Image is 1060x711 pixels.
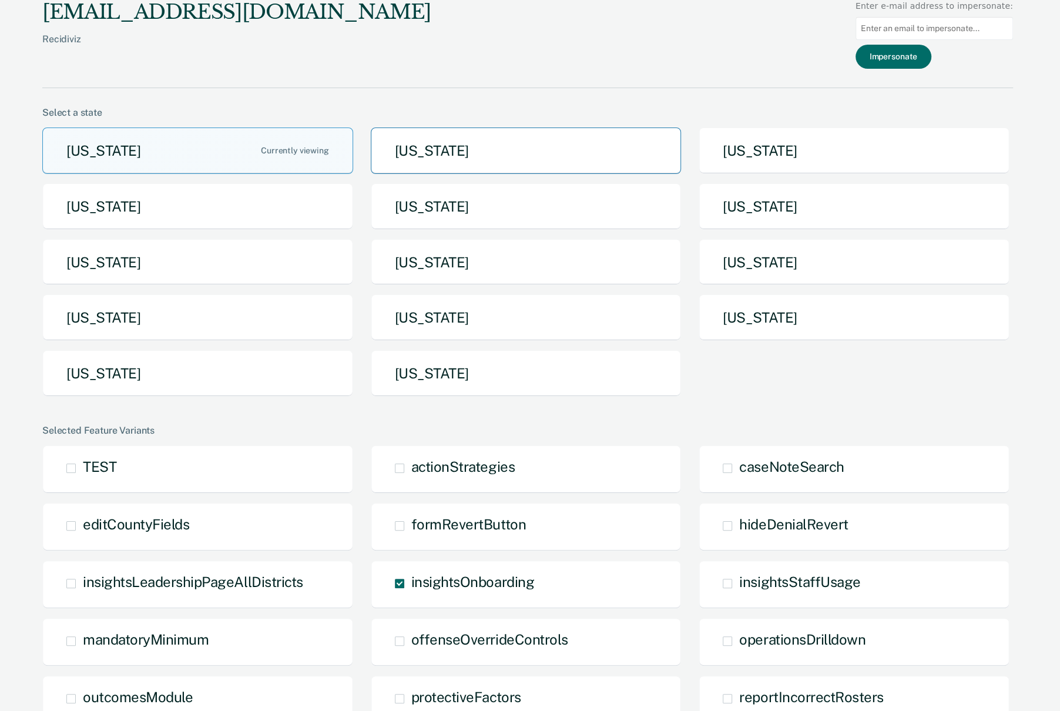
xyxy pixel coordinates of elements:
span: hideDenialRevert [739,516,848,532]
button: [US_STATE] [371,294,682,341]
button: [US_STATE] [371,350,682,397]
span: caseNoteSearch [739,458,844,475]
span: editCountyFields [83,516,189,532]
button: [US_STATE] [42,239,353,286]
span: formRevertButton [411,516,526,532]
span: insightsLeadershipPageAllDistricts [83,574,303,590]
div: Recidiviz [42,33,431,63]
span: offenseOverrideControls [411,631,568,648]
button: [US_STATE] [699,183,1009,230]
button: Impersonate [856,45,931,69]
button: [US_STATE] [42,350,353,397]
span: reportIncorrectRosters [739,689,883,705]
span: TEST [83,458,116,475]
span: insightsStaffUsage [739,574,860,590]
div: Select a state [42,107,1013,118]
span: outcomesModule [83,689,193,705]
button: [US_STATE] [699,294,1009,341]
button: [US_STATE] [371,183,682,230]
span: mandatoryMinimum [83,631,209,648]
span: insightsOnboarding [411,574,534,590]
button: [US_STATE] [371,128,682,174]
button: [US_STATE] [42,294,353,341]
span: actionStrategies [411,458,515,475]
span: operationsDrilldown [739,631,866,648]
button: [US_STATE] [42,128,353,174]
button: [US_STATE] [699,128,1009,174]
button: [US_STATE] [371,239,682,286]
input: Enter an email to impersonate... [856,17,1013,40]
button: [US_STATE] [699,239,1009,286]
div: Selected Feature Variants [42,425,1013,436]
span: protectiveFactors [411,689,521,705]
button: [US_STATE] [42,183,353,230]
